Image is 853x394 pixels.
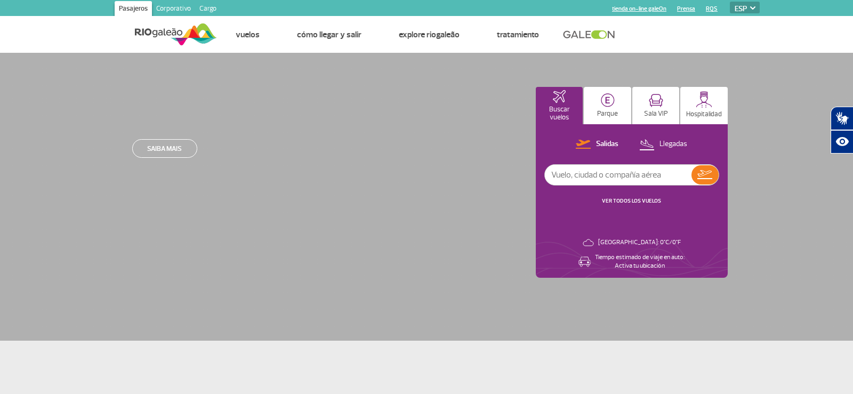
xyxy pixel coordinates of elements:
p: Salidas [596,139,618,149]
img: hospitality.svg [696,91,712,108]
input: Vuelo, ciudad o compañía aérea [545,165,691,185]
img: carParkingHome.svg [601,93,615,107]
button: Parque [584,87,631,124]
p: Parque [597,110,618,118]
button: Salidas [573,138,622,151]
a: RQS [706,5,718,12]
a: Corporativo [152,1,195,18]
p: Llegadas [659,139,687,149]
a: Pasajeros [115,1,152,18]
button: Abrir tradutor de língua de sinais. [831,107,853,130]
p: Hospitalidad [686,110,722,118]
a: Explore RIOgaleão [399,29,460,40]
a: Vuelos [236,29,260,40]
a: VER TODOS LOS VUELOS [602,197,661,204]
a: Cargo [195,1,221,18]
p: Buscar vuelos [541,106,578,122]
button: Abrir recursos assistivos. [831,130,853,154]
img: vipRoom.svg [649,94,663,107]
button: VER TODOS LOS VUELOS [599,197,664,205]
a: Cómo llegar y salir [297,29,361,40]
a: Saiba mais [132,139,197,158]
button: Buscar vuelos [536,87,583,124]
p: Tiempo estimado de viaje en auto: Activa tu ubicación [595,253,685,270]
div: Plugin de acessibilidade da Hand Talk. [831,107,853,154]
p: Sala VIP [644,110,668,118]
a: Tratamiento [497,29,539,40]
p: [GEOGRAPHIC_DATA]: 0°C/0°F [598,238,681,247]
a: tienda on-line galeOn [612,5,666,12]
button: Sala VIP [632,87,680,124]
button: Llegadas [636,138,690,151]
button: Hospitalidad [680,87,728,124]
a: Prensa [677,5,695,12]
img: airplaneHomeActive.svg [553,90,566,103]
